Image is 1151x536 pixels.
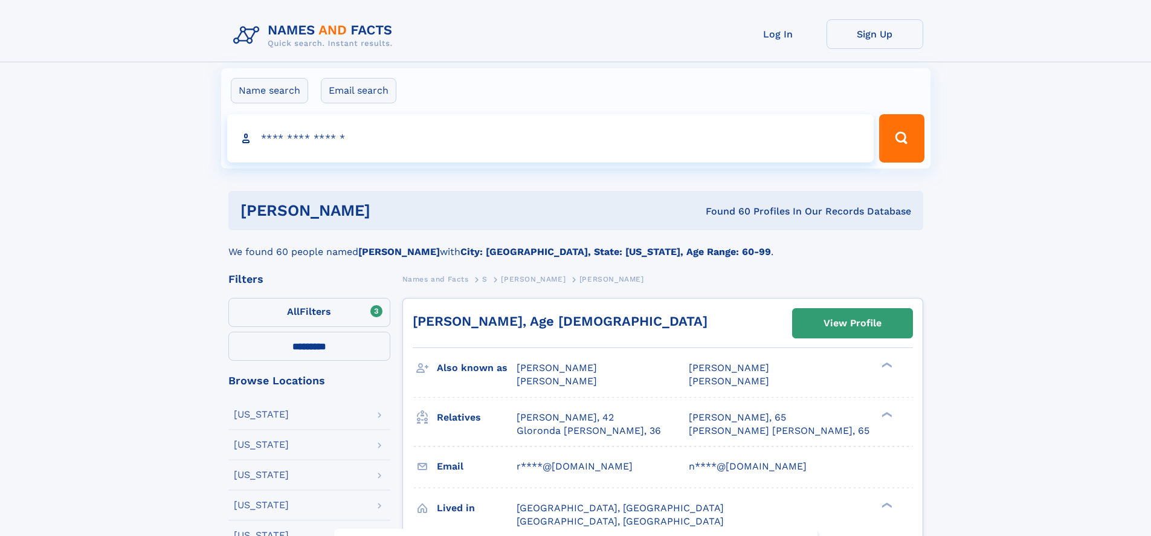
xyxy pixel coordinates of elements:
[287,306,300,317] span: All
[437,407,517,428] h3: Relatives
[517,411,614,424] a: [PERSON_NAME], 42
[517,515,724,527] span: [GEOGRAPHIC_DATA], [GEOGRAPHIC_DATA]
[228,375,390,386] div: Browse Locations
[879,114,924,163] button: Search Button
[228,298,390,327] label: Filters
[228,19,402,52] img: Logo Names and Facts
[730,19,827,49] a: Log In
[827,19,923,49] a: Sign Up
[879,410,893,418] div: ❯
[227,114,874,163] input: search input
[231,78,308,103] label: Name search
[234,500,289,510] div: [US_STATE]
[234,470,289,480] div: [US_STATE]
[824,309,882,337] div: View Profile
[482,275,488,283] span: S
[358,246,440,257] b: [PERSON_NAME]
[228,274,390,285] div: Filters
[437,456,517,477] h3: Email
[517,375,597,387] span: [PERSON_NAME]
[689,362,769,373] span: [PERSON_NAME]
[437,498,517,518] h3: Lived in
[517,362,597,373] span: [PERSON_NAME]
[689,411,786,424] a: [PERSON_NAME], 65
[501,275,566,283] span: [PERSON_NAME]
[793,309,912,338] a: View Profile
[482,271,488,286] a: S
[538,205,911,218] div: Found 60 Profiles In Our Records Database
[437,358,517,378] h3: Also known as
[413,314,708,329] a: [PERSON_NAME], Age [DEMOGRAPHIC_DATA]
[579,275,644,283] span: [PERSON_NAME]
[689,424,869,438] a: [PERSON_NAME] [PERSON_NAME], 65
[240,203,538,218] h1: [PERSON_NAME]
[321,78,396,103] label: Email search
[228,230,923,259] div: We found 60 people named with .
[234,410,289,419] div: [US_STATE]
[689,375,769,387] span: [PERSON_NAME]
[402,271,469,286] a: Names and Facts
[879,501,893,509] div: ❯
[517,424,661,438] a: Gloronda [PERSON_NAME], 36
[501,271,566,286] a: [PERSON_NAME]
[517,502,724,514] span: [GEOGRAPHIC_DATA], [GEOGRAPHIC_DATA]
[234,440,289,450] div: [US_STATE]
[460,246,771,257] b: City: [GEOGRAPHIC_DATA], State: [US_STATE], Age Range: 60-99
[879,361,893,369] div: ❯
